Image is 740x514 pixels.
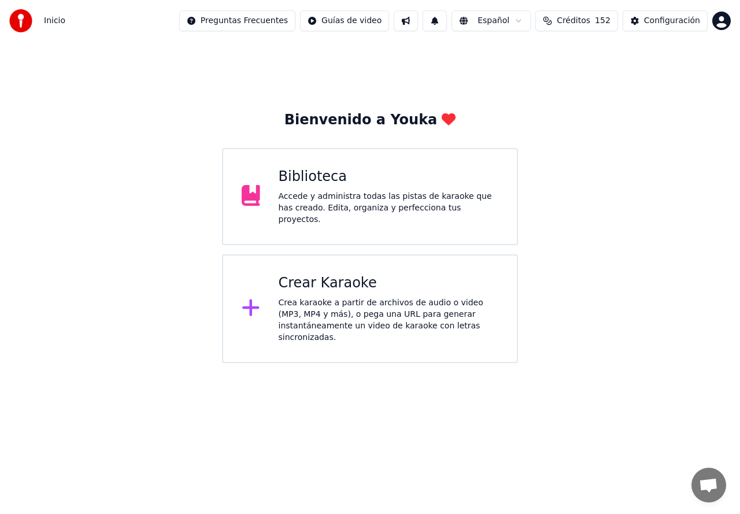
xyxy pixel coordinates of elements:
[279,168,499,186] div: Biblioteca
[595,15,610,27] span: 152
[179,10,295,31] button: Preguntas Frecuentes
[300,10,389,31] button: Guías de video
[279,297,499,343] div: Crea karaoke a partir de archivos de audio o video (MP3, MP4 y más), o pega una URL para generar ...
[44,15,65,27] nav: breadcrumb
[557,15,590,27] span: Créditos
[279,191,499,225] div: Accede y administra todas las pistas de karaoke que has creado. Edita, organiza y perfecciona tus...
[44,15,65,27] span: Inicio
[279,274,499,293] div: Crear Karaoke
[9,9,32,32] img: youka
[535,10,618,31] button: Créditos152
[691,468,726,502] div: Öppna chatt
[644,15,700,27] div: Configuración
[284,111,456,130] div: Bienvenido a Youka
[623,10,708,31] button: Configuración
